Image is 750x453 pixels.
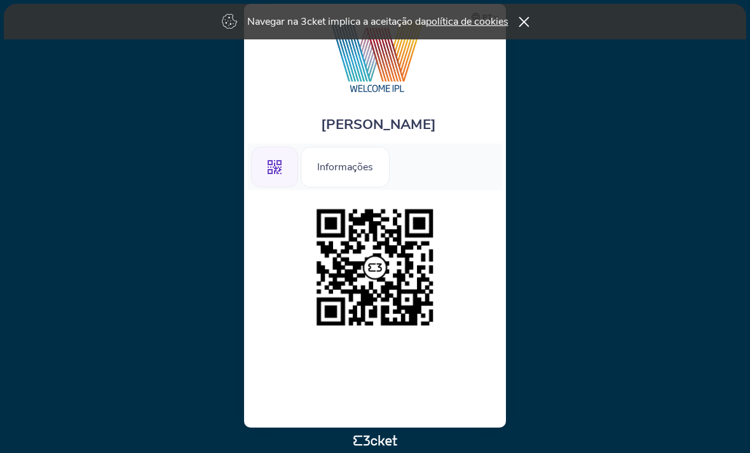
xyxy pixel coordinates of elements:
[306,17,445,96] img: Welcome IPL 2025
[321,115,436,134] span: [PERSON_NAME]
[426,15,508,29] a: política de cookies
[310,203,440,332] img: 39417cebcbba4701be1b73e4d5fcb04e.png
[301,159,390,173] a: Informações
[301,147,390,187] div: Informações
[247,15,508,29] p: Navegar na 3cket implica a aceitação da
